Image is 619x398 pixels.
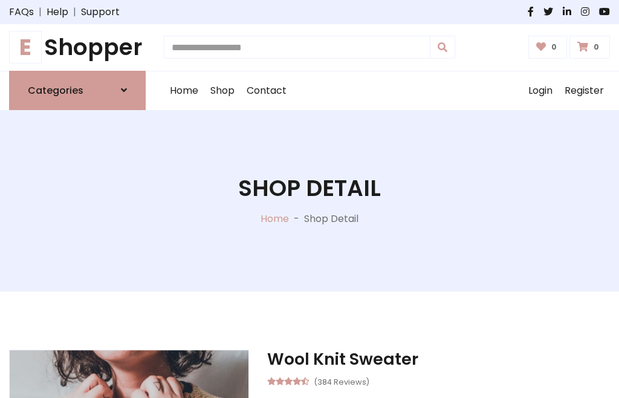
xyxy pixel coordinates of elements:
[9,34,146,61] a: EShopper
[528,36,568,59] a: 0
[204,71,241,110] a: Shop
[548,42,560,53] span: 0
[9,71,146,110] a: Categories
[314,374,369,388] small: (384 Reviews)
[304,212,358,226] p: Shop Detail
[559,71,610,110] a: Register
[261,212,289,226] a: Home
[267,350,610,369] h3: Wool Knit Sweater
[522,71,559,110] a: Login
[68,5,81,19] span: |
[81,5,120,19] a: Support
[47,5,68,19] a: Help
[164,71,204,110] a: Home
[9,34,146,61] h1: Shopper
[241,71,293,110] a: Contact
[9,5,34,19] a: FAQs
[591,42,602,53] span: 0
[569,36,610,59] a: 0
[289,212,304,226] p: -
[238,175,381,202] h1: Shop Detail
[34,5,47,19] span: |
[9,31,42,64] span: E
[28,85,83,96] h6: Categories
